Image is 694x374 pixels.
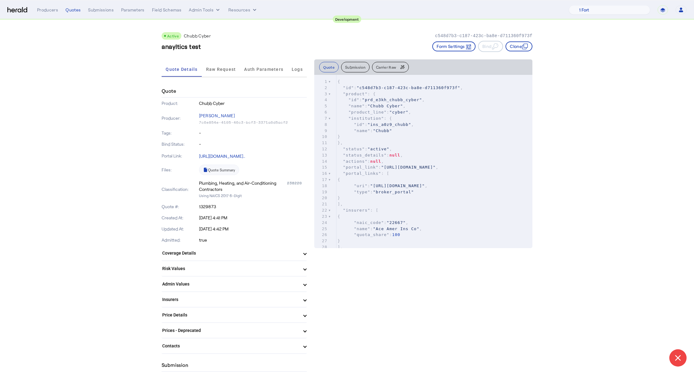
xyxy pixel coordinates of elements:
[314,79,328,85] div: 1
[337,183,427,188] span: : ,
[337,177,340,182] span: {
[343,147,365,151] span: "status"
[370,159,381,164] span: null
[354,220,384,225] span: "naic_code"
[478,41,503,52] button: Bind
[314,75,532,248] herald-code-block: quote
[337,92,376,96] span: : {
[343,153,387,157] span: "status_details"
[314,109,328,115] div: 6
[343,165,379,170] span: "portal_link"
[314,97,328,103] div: 4
[162,323,307,338] mat-expansion-panel-header: Prices - Deprecated
[333,15,362,23] div: Development
[162,141,198,147] p: Bind Status:
[349,104,365,108] span: "name"
[337,116,392,121] span: : {
[314,201,328,207] div: 21
[392,232,400,237] span: 100
[162,281,299,287] mat-panel-title: Admin Values
[162,265,299,272] mat-panel-title: Risk Values
[376,65,396,69] span: Carrier Raw
[337,153,403,157] span: : ,
[314,244,328,250] div: 28
[337,147,392,151] span: : ,
[314,207,328,213] div: 22
[314,189,328,195] div: 19
[314,213,328,220] div: 23
[162,312,299,318] mat-panel-title: Price Details
[337,122,414,127] span: : ,
[162,261,307,276] mat-expansion-panel-header: Risk Values
[37,7,58,13] div: Producers
[337,220,408,225] span: : ,
[199,165,239,175] a: Quote Summary
[199,192,307,199] p: Using NAICS 2017 6-Digit
[152,7,182,13] div: Field Schemas
[337,208,379,213] span: : [
[354,122,365,127] span: "id"
[343,159,367,164] span: "actions"
[337,226,422,231] span: : ,
[314,226,328,232] div: 25
[387,220,406,225] span: "22667"
[199,130,307,136] p: -
[337,85,463,90] span: : ,
[166,67,197,71] span: Quote Details
[432,41,476,51] button: Form Settings
[314,183,328,189] div: 18
[162,343,299,349] mat-panel-title: Contacts
[314,115,328,122] div: 7
[343,171,381,176] span: "portal_links"
[354,190,370,194] span: "type"
[162,237,198,243] p: Admitted:
[162,87,176,95] h4: Quote
[314,152,328,158] div: 13
[189,7,221,13] button: internal dropdown menu
[162,327,299,334] mat-panel-title: Prices - Deprecated
[368,122,411,127] span: "ins_a0z9_chubb"
[337,190,414,194] span: :
[199,141,307,147] p: -
[287,180,307,192] div: 238220
[66,7,81,13] div: Quotes
[199,100,307,106] p: Chubb Cyber
[167,34,179,38] span: Active
[337,202,343,206] span: ],
[357,85,460,90] span: "c548d7b3-c187-423c-ba8e-d711360f973f"
[162,277,307,291] mat-expansion-panel-header: Admin Values
[314,158,328,165] div: 14
[337,140,343,145] span: },
[162,167,198,173] p: Files:
[314,91,328,97] div: 3
[162,246,307,260] mat-expansion-panel-header: Coverage Details
[362,97,422,102] span: "prd_e3kh_chubb_cyber"
[349,116,384,121] span: "institution"
[314,238,328,244] div: 27
[162,100,198,106] p: Product:
[162,186,198,192] p: Classification:
[354,128,370,133] span: "name"
[314,85,328,91] div: 2
[206,67,236,71] span: Raw Request
[354,183,367,188] span: "uri"
[199,226,307,232] p: [DATE] 4:42 PM
[314,232,328,238] div: 26
[121,7,145,13] div: Parameters
[162,338,307,353] mat-expansion-panel-header: Contacts
[199,215,307,221] p: [DATE] 4:41 PM
[314,177,328,183] div: 17
[337,134,340,139] span: }
[314,220,328,226] div: 24
[199,120,307,125] p: 7c6e854e-4105-46c3-bcf3-3371a6d5acf2
[337,104,406,108] span: : ,
[314,134,328,140] div: 10
[314,195,328,201] div: 20
[199,237,307,243] p: true
[389,153,400,157] span: null
[337,196,340,200] span: }
[162,307,307,322] mat-expansion-panel-header: Price Details
[343,208,370,213] span: "insurers"
[343,85,354,90] span: "id"
[199,204,307,210] p: 1329873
